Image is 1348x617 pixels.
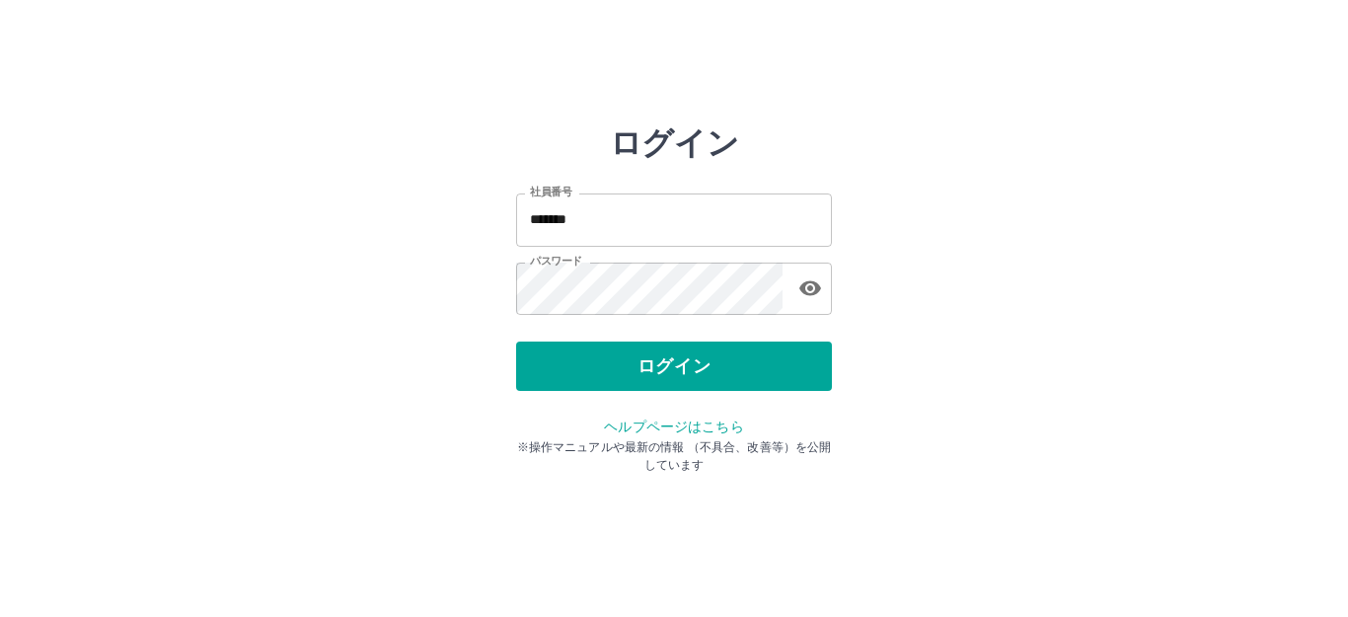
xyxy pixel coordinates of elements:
p: ※操作マニュアルや最新の情報 （不具合、改善等）を公開しています [516,438,832,474]
a: ヘルプページはこちら [604,419,743,434]
button: ログイン [516,342,832,391]
label: パスワード [530,254,582,269]
label: 社員番号 [530,185,571,199]
h2: ログイン [610,124,739,162]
